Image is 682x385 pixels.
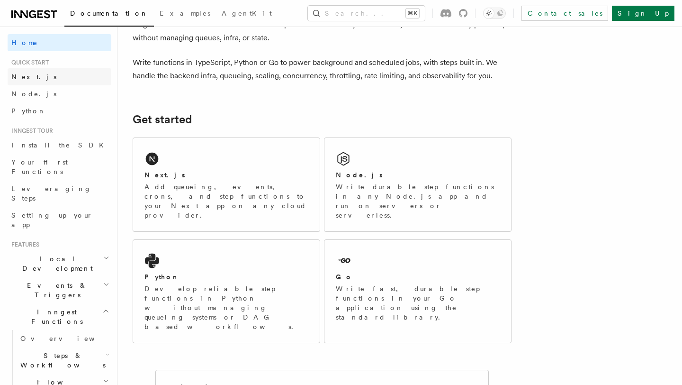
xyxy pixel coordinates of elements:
[133,137,320,232] a: Next.jsAdd queueing, events, crons, and step functions to your Next app on any cloud provider.
[308,6,425,21] button: Search...⌘K
[17,347,111,374] button: Steps & Workflows
[70,9,148,17] span: Documentation
[11,158,68,175] span: Your first Functions
[11,107,46,115] span: Python
[64,3,154,27] a: Documentation
[8,102,111,119] a: Python
[11,141,109,149] span: Install the SDK
[8,137,111,154] a: Install the SDK
[133,113,192,126] a: Get started
[8,180,111,207] a: Leveraging Steps
[154,3,216,26] a: Examples
[144,182,308,220] p: Add queueing, events, crons, and step functions to your Next app on any cloud provider.
[133,56,511,82] p: Write functions in TypeScript, Python or Go to power background and scheduled jobs, with steps bu...
[8,281,103,300] span: Events & Triggers
[8,207,111,233] a: Setting up your app
[324,137,511,232] a: Node.jsWrite durable step functions in any Node.js app and run on servers or serverless.
[8,68,111,85] a: Next.js
[8,307,102,326] span: Inngest Functions
[144,170,185,180] h2: Next.js
[8,250,111,277] button: Local Development
[336,170,383,180] h2: Node.js
[133,239,320,343] a: PythonDevelop reliable step functions in Python without managing queueing systems or DAG based wo...
[216,3,278,26] a: AgentKit
[521,6,608,21] a: Contact sales
[133,18,511,45] p: Inngest is an event-driven durable execution platform that allows you to run fast, reliable code ...
[8,34,111,51] a: Home
[8,154,111,180] a: Your first Functions
[11,73,56,81] span: Next.js
[144,272,179,282] h2: Python
[11,211,93,229] span: Setting up your app
[8,277,111,303] button: Events & Triggers
[336,284,500,322] p: Write fast, durable step functions in your Go application using the standard library.
[8,303,111,330] button: Inngest Functions
[11,38,38,47] span: Home
[222,9,272,17] span: AgentKit
[336,182,500,220] p: Write durable step functions in any Node.js app and run on servers or serverless.
[8,241,39,248] span: Features
[612,6,674,21] a: Sign Up
[8,254,103,273] span: Local Development
[17,351,106,370] span: Steps & Workflows
[160,9,210,17] span: Examples
[8,85,111,102] a: Node.js
[336,272,353,282] h2: Go
[483,8,506,19] button: Toggle dark mode
[144,284,308,331] p: Develop reliable step functions in Python without managing queueing systems or DAG based workflows.
[8,127,53,135] span: Inngest tour
[20,335,118,342] span: Overview
[17,330,111,347] a: Overview
[11,90,56,98] span: Node.js
[406,9,419,18] kbd: ⌘K
[11,185,91,202] span: Leveraging Steps
[8,59,49,66] span: Quick start
[324,239,511,343] a: GoWrite fast, durable step functions in your Go application using the standard library.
